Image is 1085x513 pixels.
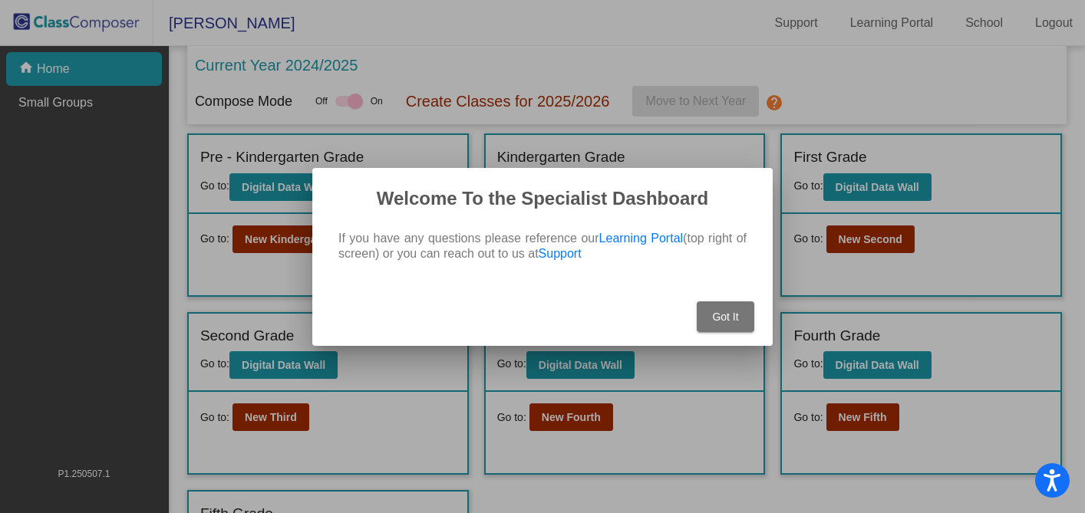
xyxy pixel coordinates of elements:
p: If you have any questions please reference our (top right of screen) or you can reach out to us at [338,231,747,261]
button: Got It [697,301,754,332]
a: Support [539,247,582,260]
span: Got It [712,311,738,323]
a: Learning Portal [599,232,684,245]
h2: Welcome To the Specialist Dashboard [331,186,754,211]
